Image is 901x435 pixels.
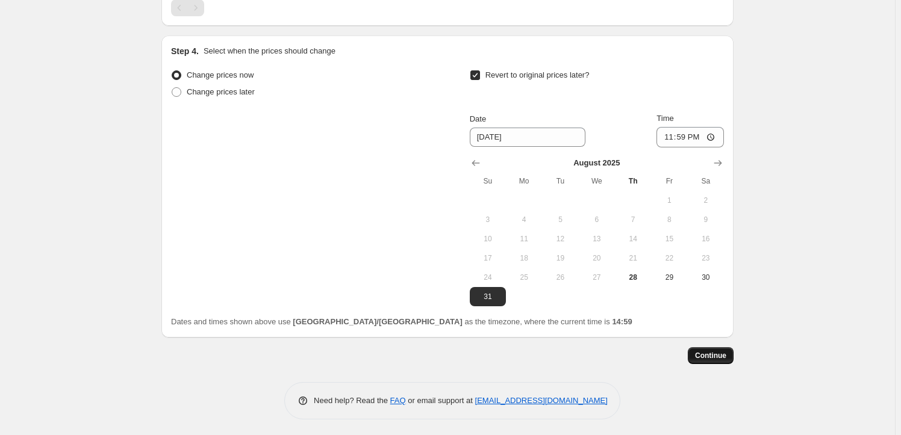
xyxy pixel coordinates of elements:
span: 11 [511,234,537,244]
button: Monday August 11 2025 [506,229,542,248]
span: Need help? Read the [314,396,390,405]
span: 22 [656,253,682,263]
span: 16 [693,234,719,244]
b: 14:59 [612,317,632,326]
span: 3 [475,215,501,224]
p: Select when the prices should change [204,45,335,57]
span: Date [470,114,486,123]
th: Saturday [688,171,724,191]
span: Tu [547,176,573,186]
span: 9 [693,215,719,224]
button: Continue [688,347,734,364]
span: Dates and times shown above use as the timezone, where the current time is [171,317,632,326]
button: Tuesday August 5 2025 [542,210,578,229]
span: 13 [584,234,610,244]
button: Sunday August 3 2025 [470,210,506,229]
span: 1 [656,196,682,205]
span: 19 [547,253,573,263]
span: 12 [547,234,573,244]
button: Wednesday August 20 2025 [579,248,615,268]
button: Friday August 22 2025 [651,248,687,268]
button: Show next month, September 2025 [709,155,726,171]
span: Th [620,176,646,186]
span: Su [475,176,501,186]
span: 2 [693,196,719,205]
span: 20 [584,253,610,263]
span: Fr [656,176,682,186]
button: Friday August 1 2025 [651,191,687,210]
th: Tuesday [542,171,578,191]
span: Sa [693,176,719,186]
span: 28 [620,273,646,282]
span: Continue [695,351,726,360]
button: Thursday August 21 2025 [615,248,651,268]
th: Wednesday [579,171,615,191]
span: 8 [656,215,682,224]
th: Sunday [470,171,506,191]
input: 12:00 [656,127,724,147]
button: Wednesday August 27 2025 [579,268,615,287]
button: Today Thursday August 28 2025 [615,268,651,287]
button: Sunday August 17 2025 [470,248,506,268]
button: Sunday August 31 2025 [470,287,506,306]
span: 4 [511,215,537,224]
span: We [584,176,610,186]
span: 17 [475,253,501,263]
span: 5 [547,215,573,224]
button: Tuesday August 26 2025 [542,268,578,287]
button: Friday August 29 2025 [651,268,687,287]
button: Saturday August 2 2025 [688,191,724,210]
span: 15 [656,234,682,244]
button: Friday August 8 2025 [651,210,687,229]
button: Saturday August 23 2025 [688,248,724,268]
span: 24 [475,273,501,282]
span: 7 [620,215,646,224]
button: Tuesday August 19 2025 [542,248,578,268]
span: Change prices later [187,87,255,96]
button: Sunday August 24 2025 [470,268,506,287]
button: Saturday August 30 2025 [688,268,724,287]
span: 6 [584,215,610,224]
b: [GEOGRAPHIC_DATA]/[GEOGRAPHIC_DATA] [293,317,462,326]
th: Friday [651,171,687,191]
button: Saturday August 16 2025 [688,229,724,248]
button: Friday August 15 2025 [651,229,687,248]
span: 31 [475,292,501,301]
button: Wednesday August 6 2025 [579,210,615,229]
h2: Step 4. [171,45,199,57]
button: Show previous month, July 2025 [467,155,484,171]
span: 18 [511,253,537,263]
button: Sunday August 10 2025 [470,229,506,248]
span: 10 [475,234,501,244]
span: or email support at [406,396,475,405]
button: Monday August 18 2025 [506,248,542,268]
a: [EMAIL_ADDRESS][DOMAIN_NAME] [475,396,608,405]
span: 27 [584,273,610,282]
button: Saturday August 9 2025 [688,210,724,229]
span: Time [656,114,673,123]
span: 25 [511,273,537,282]
span: 21 [620,253,646,263]
button: Thursday August 14 2025 [615,229,651,248]
button: Tuesday August 12 2025 [542,229,578,248]
span: 30 [693,273,719,282]
span: Revert to original prices later? [485,70,590,79]
span: 23 [693,253,719,263]
span: Mo [511,176,537,186]
button: Thursday August 7 2025 [615,210,651,229]
th: Monday [506,171,542,191]
a: FAQ [390,396,406,405]
th: Thursday [615,171,651,191]
button: Wednesday August 13 2025 [579,229,615,248]
span: 29 [656,273,682,282]
span: Change prices now [187,70,254,79]
span: 14 [620,234,646,244]
button: Monday August 4 2025 [506,210,542,229]
button: Monday August 25 2025 [506,268,542,287]
span: 26 [547,273,573,282]
input: 8/28/2025 [470,128,585,147]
